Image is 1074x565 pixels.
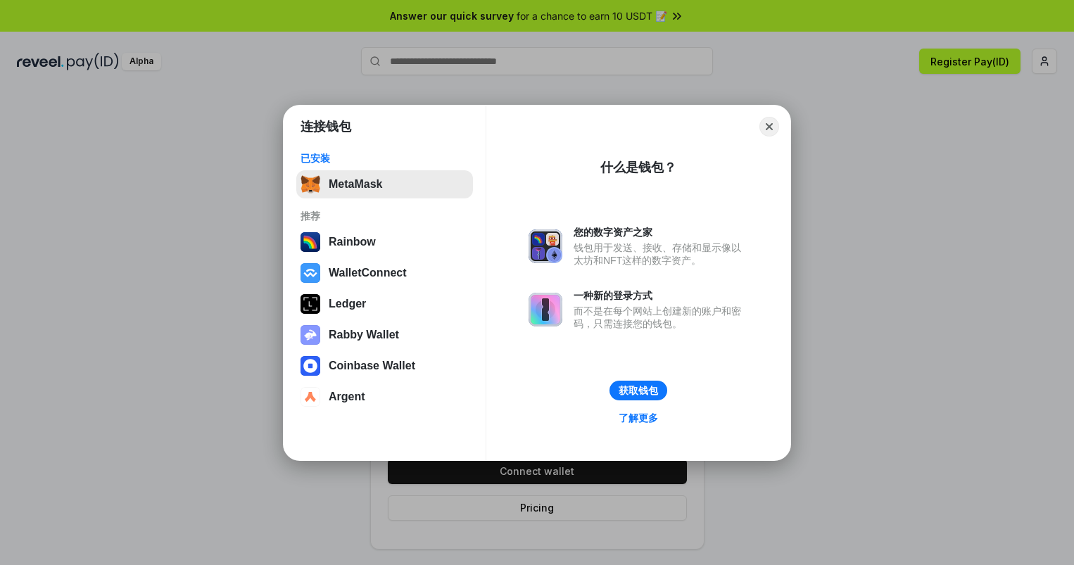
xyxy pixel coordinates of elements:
button: MetaMask [296,170,473,198]
button: Ledger [296,290,473,318]
img: svg+xml,%3Csvg%20width%3D%2228%22%20height%3D%2228%22%20viewBox%3D%220%200%2028%2028%22%20fill%3D... [301,387,320,407]
div: 获取钱包 [619,384,658,397]
div: 了解更多 [619,412,658,424]
button: Coinbase Wallet [296,352,473,380]
div: WalletConnect [329,267,407,279]
div: Argent [329,391,365,403]
button: Rabby Wallet [296,321,473,349]
button: Argent [296,383,473,411]
button: WalletConnect [296,259,473,287]
button: Rainbow [296,228,473,256]
div: 一种新的登录方式 [574,289,748,302]
div: 已安装 [301,152,469,165]
div: 您的数字资产之家 [574,226,748,239]
img: svg+xml,%3Csvg%20xmlns%3D%22http%3A%2F%2Fwww.w3.org%2F2000%2Fsvg%22%20fill%3D%22none%22%20viewBox... [529,293,562,326]
img: svg+xml,%3Csvg%20xmlns%3D%22http%3A%2F%2Fwww.w3.org%2F2000%2Fsvg%22%20width%3D%2228%22%20height%3... [301,294,320,314]
div: Ledger [329,298,366,310]
img: svg+xml,%3Csvg%20fill%3D%22none%22%20height%3D%2233%22%20viewBox%3D%220%200%2035%2033%22%20width%... [301,174,320,194]
div: MetaMask [329,178,382,191]
div: Rabby Wallet [329,329,399,341]
a: 了解更多 [610,409,666,427]
button: 获取钱包 [609,381,667,400]
div: Coinbase Wallet [329,360,415,372]
img: svg+xml,%3Csvg%20xmlns%3D%22http%3A%2F%2Fwww.w3.org%2F2000%2Fsvg%22%20fill%3D%22none%22%20viewBox... [529,229,562,263]
div: 什么是钱包？ [600,159,676,176]
img: svg+xml,%3Csvg%20width%3D%22120%22%20height%3D%22120%22%20viewBox%3D%220%200%20120%20120%22%20fil... [301,232,320,252]
div: Rainbow [329,236,376,248]
div: 推荐 [301,210,469,222]
img: svg+xml,%3Csvg%20width%3D%2228%22%20height%3D%2228%22%20viewBox%3D%220%200%2028%2028%22%20fill%3D... [301,356,320,376]
button: Close [759,117,779,137]
div: 钱包用于发送、接收、存储和显示像以太坊和NFT这样的数字资产。 [574,241,748,267]
img: svg+xml,%3Csvg%20xmlns%3D%22http%3A%2F%2Fwww.w3.org%2F2000%2Fsvg%22%20fill%3D%22none%22%20viewBox... [301,325,320,345]
img: svg+xml,%3Csvg%20width%3D%2228%22%20height%3D%2228%22%20viewBox%3D%220%200%2028%2028%22%20fill%3D... [301,263,320,283]
h1: 连接钱包 [301,118,351,135]
div: 而不是在每个网站上创建新的账户和密码，只需连接您的钱包。 [574,305,748,330]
